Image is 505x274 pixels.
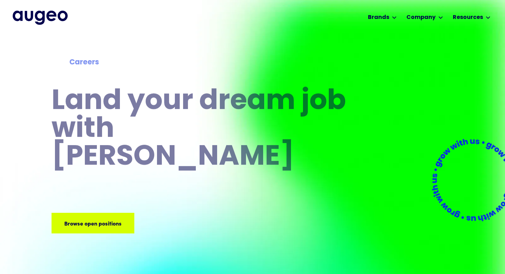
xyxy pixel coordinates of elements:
a: Browse open positions [52,213,134,233]
img: Augeo's full logo in midnight blue. [13,11,68,24]
a: home [13,11,68,24]
strong: Careers [69,59,99,66]
div: Resources [453,13,483,22]
div: Company [406,13,436,22]
div: Brands [368,13,389,22]
h1: Land your dream job﻿ with [PERSON_NAME] [52,88,348,172]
